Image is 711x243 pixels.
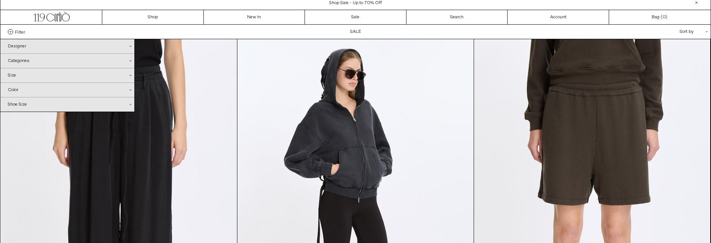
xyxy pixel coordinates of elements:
[609,10,711,24] a: Bag ()
[0,39,134,53] div: Designer
[406,10,508,24] a: Search
[305,10,406,24] a: Sale
[102,10,204,24] a: Shop
[0,54,134,68] div: Categories
[15,29,25,34] span: Filter
[204,10,305,24] a: New In
[0,97,134,112] div: Shoe Size
[0,68,134,82] div: Size
[662,14,667,21] span: )
[0,83,134,97] div: Color
[636,25,703,39] div: Sort by
[508,10,609,24] a: Account
[662,14,665,20] span: 0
